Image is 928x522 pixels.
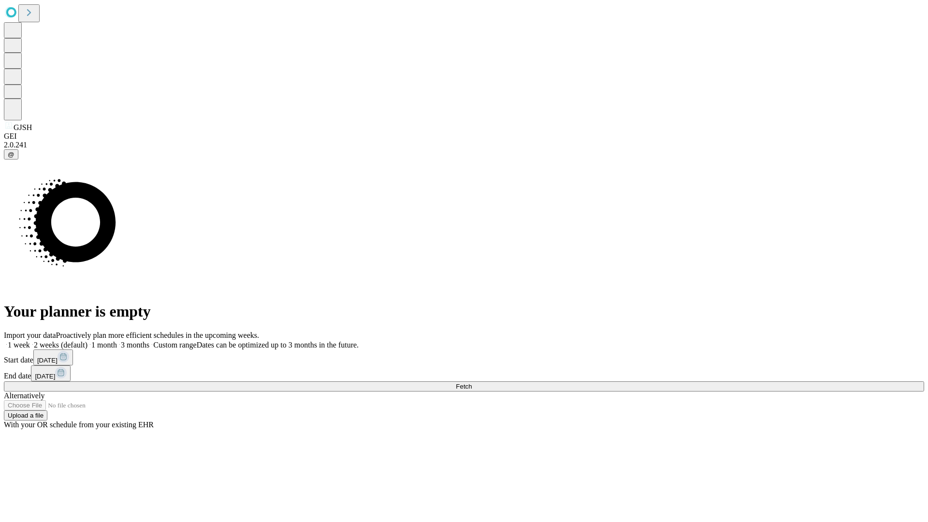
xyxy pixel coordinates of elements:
button: Fetch [4,381,924,391]
button: Upload a file [4,410,47,420]
div: GEI [4,132,924,141]
span: Fetch [456,383,472,390]
span: Proactively plan more efficient schedules in the upcoming weeks. [56,331,259,339]
span: 3 months [121,341,149,349]
span: 1 month [91,341,117,349]
span: GJSH [14,123,32,131]
div: End date [4,365,924,381]
div: 2.0.241 [4,141,924,149]
div: Start date [4,349,924,365]
span: [DATE] [37,357,58,364]
h1: Your planner is empty [4,303,924,320]
span: With your OR schedule from your existing EHR [4,420,154,429]
span: 2 weeks (default) [34,341,87,349]
span: Dates can be optimized up to 3 months in the future. [197,341,359,349]
button: [DATE] [33,349,73,365]
span: Alternatively [4,391,44,400]
button: @ [4,149,18,159]
span: @ [8,151,14,158]
button: [DATE] [31,365,71,381]
span: Custom range [153,341,196,349]
span: 1 week [8,341,30,349]
span: Import your data [4,331,56,339]
span: [DATE] [35,373,55,380]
